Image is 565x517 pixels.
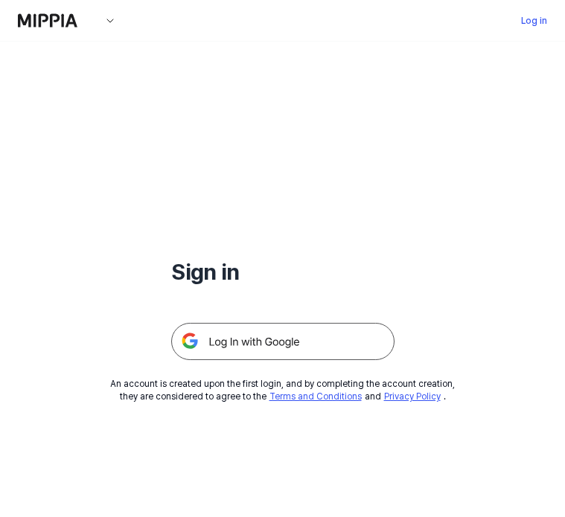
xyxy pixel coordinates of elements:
[384,391,441,402] a: Privacy Policy
[171,323,395,360] img: 구글 로그인 버튼
[110,378,455,403] div: An account is created upon the first login, and by completing the account creation, they are cons...
[171,256,395,287] h1: Sign in
[521,12,547,30] a: Log in
[269,391,362,402] a: Terms and Conditions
